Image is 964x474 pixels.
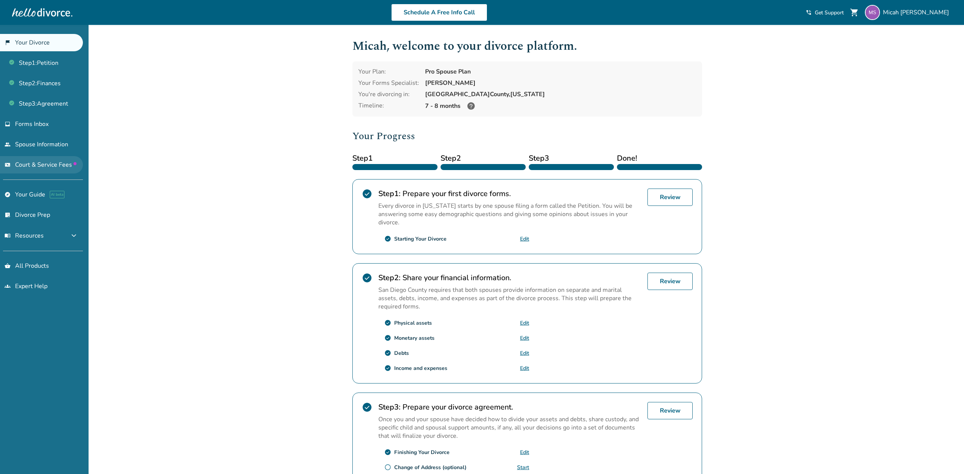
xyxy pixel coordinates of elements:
span: check_circle [362,402,372,413]
img: micahsager@gmail.com [865,5,880,20]
span: check_circle [384,235,391,242]
h2: Your Progress [352,129,702,144]
a: Review [647,189,693,206]
span: flag_2 [5,40,11,46]
span: check_circle [384,319,391,326]
strong: Step 3 : [378,402,401,412]
div: Timeline: [358,101,419,110]
a: Schedule A Free Info Call [391,4,487,21]
div: Physical assets [394,319,432,327]
span: Get Support [815,9,844,16]
div: [PERSON_NAME] [425,79,696,87]
div: Starting Your Divorce [394,235,447,242]
h2: Prepare your divorce agreement. [378,402,641,412]
div: Income and expenses [394,365,447,372]
span: check_circle [362,189,372,199]
a: Review [647,273,693,290]
a: phone_in_talkGet Support [806,9,844,16]
span: check_circle [384,334,391,341]
a: Edit [520,319,529,327]
div: Change of Address (optional) [394,464,467,471]
div: Your Forms Specialist: [358,79,419,87]
span: menu_book [5,233,11,239]
span: Step 1 [352,153,438,164]
div: You're divorcing in: [358,90,419,98]
span: check_circle [384,350,391,356]
h2: Share your financial information. [378,273,641,283]
h1: Micah , welcome to your divorce platform. [352,37,702,55]
span: groups [5,283,11,289]
span: shopping_cart [850,8,859,17]
div: Monetary assets [394,334,435,342]
span: phone_in_talk [806,9,812,15]
span: explore [5,192,11,198]
a: Review [647,402,693,419]
span: Resources [5,232,44,240]
span: Micah [PERSON_NAME] [883,8,952,17]
p: Once you and your spouse have decided how to divide your assets and debts, share custody, and spe... [378,415,641,440]
a: Start [517,464,529,471]
div: Your Plan: [358,67,419,76]
span: Done! [617,153,702,164]
span: list_alt_check [5,212,11,218]
a: Edit [520,334,529,342]
a: Edit [520,350,529,357]
span: Step 3 [529,153,614,164]
span: inbox [5,121,11,127]
a: Edit [520,365,529,372]
span: Court & Service Fees [15,161,77,169]
div: 7 - 8 months [425,101,696,110]
div: Pro Spouse Plan [425,67,696,76]
span: radio_button_unchecked [384,464,391,471]
div: Finishing Your Divorce [394,449,450,456]
span: check_circle [362,273,372,283]
strong: Step 1 : [378,189,401,199]
span: Step 2 [441,153,526,164]
h2: Prepare your first divorce forms. [378,189,641,199]
span: AI beta [50,191,64,198]
span: shopping_basket [5,263,11,269]
span: people [5,141,11,147]
p: San Diego County requires that both spouses provide information on separate and marital assets, d... [378,286,641,311]
a: Edit [520,449,529,456]
span: check_circle [384,365,391,371]
a: Edit [520,235,529,242]
span: Forms Inbox [15,120,49,128]
span: expand_more [69,231,78,240]
span: check_circle [384,449,391,456]
iframe: Chat Widget [926,438,964,474]
p: Every divorce in [US_STATE] starts by one spouse filing a form called the Petition. You will be a... [378,202,641,227]
div: Debts [394,350,409,357]
strong: Step 2 : [378,273,401,283]
div: [GEOGRAPHIC_DATA] County, [US_STATE] [425,90,696,98]
span: universal_currency_alt [5,162,11,168]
